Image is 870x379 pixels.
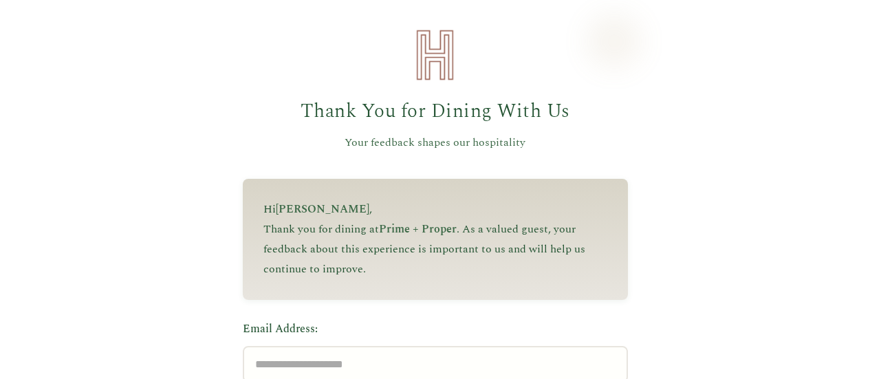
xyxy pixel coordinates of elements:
[379,221,457,237] span: Prime + Proper
[243,321,628,338] label: Email Address:
[243,96,628,127] h1: Thank You for Dining With Us
[263,199,607,219] p: Hi ,
[408,28,463,83] img: Heirloom Hospitality Logo
[243,134,628,152] p: Your feedback shapes our hospitality
[276,201,369,217] span: [PERSON_NAME]
[263,219,607,279] p: Thank you for dining at . As a valued guest, your feedback about this experience is important to ...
